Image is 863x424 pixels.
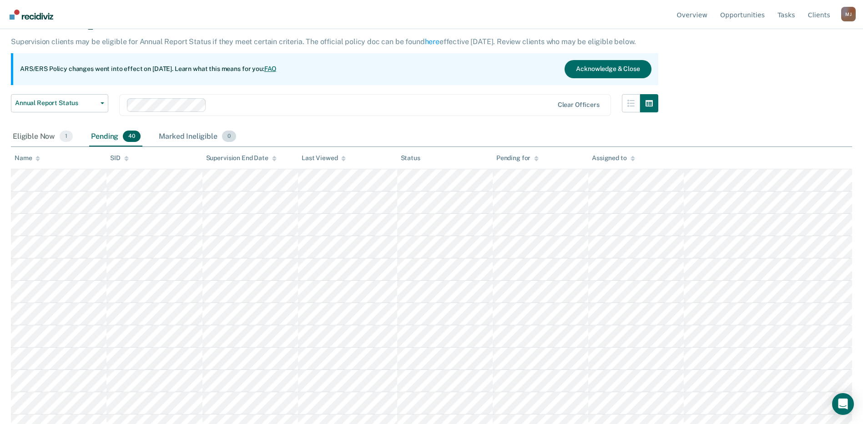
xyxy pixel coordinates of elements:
a: FAQ [264,65,277,72]
div: SID [110,154,129,162]
div: Pending for [496,154,539,162]
p: ARS/ERS Policy changes went into effect on [DATE]. Learn what this means for you: [20,65,277,74]
span: Annual Report Status [15,99,97,107]
div: M J [841,7,856,21]
div: Last Viewed [302,154,346,162]
span: 1 [60,131,73,142]
span: 40 [123,131,141,142]
div: Supervision End Date [206,154,277,162]
button: Profile dropdown button [841,7,856,21]
div: Assigned to [592,154,635,162]
div: Status [401,154,420,162]
a: here [425,37,439,46]
div: Clear officers [558,101,600,109]
img: Recidiviz [10,10,53,20]
button: Acknowledge & Close [565,60,651,78]
div: Eligible Now1 [11,127,75,147]
div: Marked Ineligible0 [157,127,238,147]
span: 0 [222,131,236,142]
div: Open Intercom Messenger [832,393,854,415]
div: Name [15,154,40,162]
div: Pending40 [89,127,142,147]
button: Annual Report Status [11,94,108,112]
p: Supervision clients may be eligible for Annual Report Status if they meet certain criteria. The o... [11,37,636,46]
